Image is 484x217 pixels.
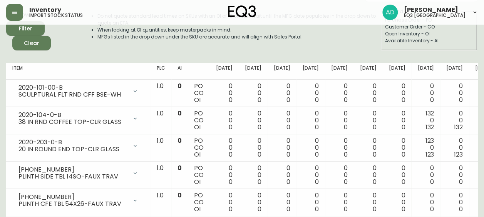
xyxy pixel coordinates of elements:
[18,194,127,200] div: [PHONE_NUMBER]
[401,123,405,132] span: 0
[274,83,290,103] div: 0 0
[194,83,204,103] div: PO CO
[194,165,204,185] div: PO CO
[258,150,261,159] span: 0
[274,137,290,158] div: 0 0
[383,63,412,80] th: [DATE]
[446,137,463,158] div: 0 0
[302,83,319,103] div: 0 0
[194,95,201,104] span: OI
[245,137,261,158] div: 0 0
[194,192,204,213] div: PO CO
[229,123,233,132] span: 0
[18,91,127,98] div: SCULPTURAL FLT RND CFF BSE-WH
[216,110,233,131] div: 0 0
[151,107,171,134] td: 1.0
[228,5,256,18] img: logo
[216,137,233,158] div: 0 0
[331,165,348,185] div: 0 0
[151,189,171,216] td: 1.0
[245,192,261,213] div: 0 0
[425,150,434,159] span: 123
[373,150,377,159] span: 0
[178,136,182,145] span: 0
[389,110,405,131] div: 0 0
[216,83,233,103] div: 0 0
[373,177,377,186] span: 0
[425,123,434,132] span: 132
[245,83,261,103] div: 0 0
[389,192,405,213] div: 0 0
[171,63,188,80] th: AI
[385,23,473,30] div: Customer Order - CO
[286,177,290,186] span: 0
[245,110,261,131] div: 0 0
[258,205,261,214] span: 0
[404,13,466,18] h5: eq3 [GEOGRAPHIC_DATA]
[389,165,405,185] div: 0 0
[401,177,405,186] span: 0
[274,110,290,131] div: 0 0
[459,95,463,104] span: 0
[302,192,319,213] div: 0 0
[229,150,233,159] span: 0
[411,63,440,80] th: [DATE]
[430,177,434,186] span: 0
[315,177,319,186] span: 0
[430,95,434,104] span: 0
[18,84,127,91] div: 2020-101-00-B
[360,137,377,158] div: 0 0
[401,205,405,214] span: 0
[331,83,348,103] div: 0 0
[331,137,348,158] div: 0 0
[360,83,377,103] div: 0 0
[6,63,151,80] th: Item
[12,36,51,50] button: Clear
[373,205,377,214] span: 0
[446,165,463,185] div: 0 0
[18,173,127,180] div: PLINTH SIDE TBL 14SQ-FAUX TRAV
[97,33,380,40] li: MFGs listed in the drop down under the SKU are accurate and will align with Sales Portal.
[18,139,127,146] div: 2020-203-0-B
[258,123,261,132] span: 0
[440,63,469,80] th: [DATE]
[29,13,83,18] h5: import stock status
[302,110,319,131] div: 0 0
[216,192,233,213] div: 0 0
[194,177,201,186] span: OI
[216,165,233,185] div: 0 0
[178,191,182,200] span: 0
[446,110,463,131] div: 0 0
[315,205,319,214] span: 0
[18,112,127,119] div: 2020-104-0-B
[258,95,261,104] span: 0
[194,110,204,131] div: PO CO
[12,192,144,209] div: [PHONE_NUMBER]PLINTH CFE TBL 54X26-FAUX TRAV
[446,192,463,213] div: 0 0
[178,82,182,90] span: 0
[229,95,233,104] span: 0
[268,63,296,80] th: [DATE]
[258,177,261,186] span: 0
[360,165,377,185] div: 0 0
[331,110,348,131] div: 0 0
[229,177,233,186] span: 0
[389,137,405,158] div: 0 0
[373,95,377,104] span: 0
[194,150,201,159] span: OI
[344,177,348,186] span: 0
[331,192,348,213] div: 0 0
[18,166,127,173] div: [PHONE_NUMBER]
[194,123,201,132] span: OI
[97,27,380,33] li: When looking at OI quantities, keep masterpacks in mind.
[404,7,458,13] span: [PERSON_NAME]
[286,95,290,104] span: 0
[210,63,239,80] th: [DATE]
[178,109,182,118] span: 0
[417,137,434,158] div: 123 0
[12,137,144,154] div: 2020-203-0-B20 IN ROUND END TOP-CLR GLASS
[385,30,473,37] div: Open Inventory - OI
[315,95,319,104] span: 0
[401,150,405,159] span: 0
[296,63,325,80] th: [DATE]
